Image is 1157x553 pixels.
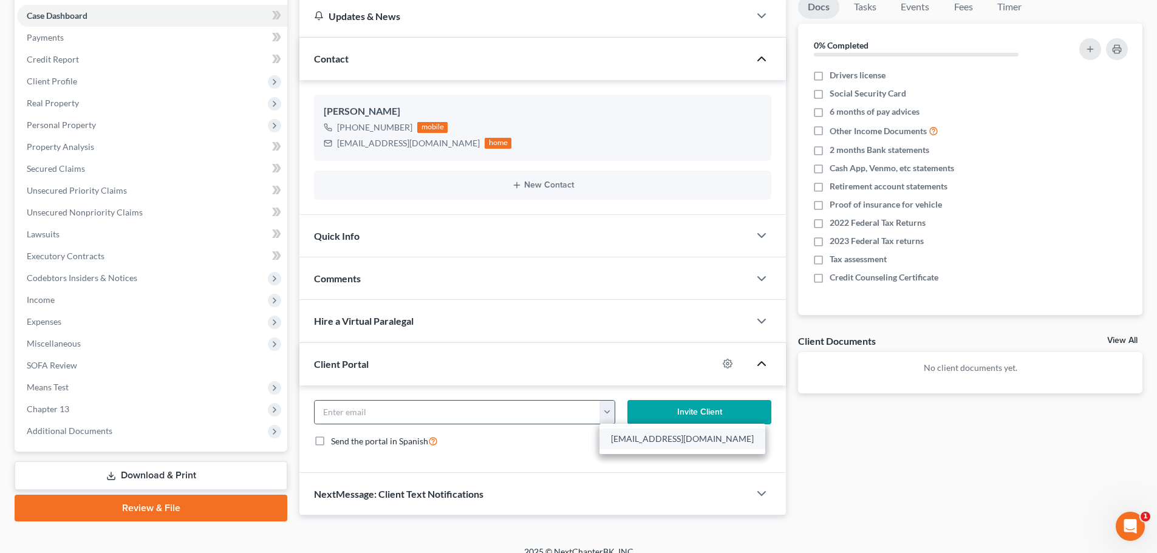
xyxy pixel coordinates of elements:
span: Drivers license [830,69,886,81]
span: Lawsuits [27,229,60,239]
a: Unsecured Nonpriority Claims [17,202,287,223]
span: Credit Counseling Certificate [830,271,938,283]
span: Case Dashboard [27,10,87,21]
span: Quick Info [314,230,360,242]
a: Lawsuits [17,223,287,245]
span: 2 months Bank statements [830,144,929,156]
strong: 0% Completed [814,40,869,50]
div: Updates & News [314,10,735,22]
div: [PERSON_NAME] [324,104,762,119]
span: Miscellaneous [27,338,81,348]
span: Income [27,294,55,305]
span: Send the portal in Spanish [331,436,428,446]
span: Social Security Card [830,87,906,100]
span: Cash App, Venmo, etc statements [830,162,954,174]
span: Comments [314,273,361,284]
span: Property Analysis [27,141,94,152]
p: No client documents yet. [808,362,1133,374]
a: Secured Claims [17,158,287,180]
a: Credit Report [17,49,287,70]
a: Property Analysis [17,136,287,158]
span: Proof of insurance for vehicle [830,198,942,211]
div: [PHONE_NUMBER] [337,121,412,134]
a: Payments [17,27,287,49]
span: Additional Documents [27,426,112,436]
div: home [485,138,511,149]
span: Chapter 13 [27,404,69,414]
span: Executory Contracts [27,251,104,261]
button: Invite Client [627,400,772,424]
span: Client Profile [27,76,77,86]
span: 1 [1141,512,1150,521]
a: SOFA Review [17,355,287,376]
span: Unsecured Nonpriority Claims [27,207,143,217]
span: Personal Property [27,120,96,130]
span: Tax assessment [830,253,887,265]
span: Contact [314,53,349,64]
a: Case Dashboard [17,5,287,27]
span: Unsecured Priority Claims [27,185,127,195]
a: Executory Contracts [17,245,287,267]
div: [EMAIL_ADDRESS][DOMAIN_NAME] [337,137,480,149]
span: Secured Claims [27,163,85,174]
span: Retirement account statements [830,180,947,192]
span: Hire a Virtual Paralegal [314,315,414,327]
span: Expenses [27,316,61,327]
span: 2023 Federal Tax returns [830,235,924,247]
span: Codebtors Insiders & Notices [27,273,137,283]
iframe: Intercom live chat [1116,512,1145,541]
span: Means Test [27,382,69,392]
span: Client Portal [314,358,369,370]
span: NextMessage: Client Text Notifications [314,488,483,500]
button: New Contact [324,180,762,190]
div: mobile [417,122,448,133]
span: Payments [27,32,64,42]
span: 6 months of pay advices [830,106,920,118]
a: Download & Print [15,461,287,490]
a: [EMAIL_ADDRESS][DOMAIN_NAME] [599,429,765,449]
a: Unsecured Priority Claims [17,180,287,202]
input: Enter email [315,401,600,424]
span: Credit Report [27,54,79,64]
span: SOFA Review [27,360,77,370]
div: Client Documents [798,334,876,347]
a: View All [1107,336,1138,345]
a: Review & File [15,495,287,521]
span: Real Property [27,98,79,108]
span: 2022 Federal Tax Returns [830,217,926,229]
span: Other Income Documents [830,125,927,137]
